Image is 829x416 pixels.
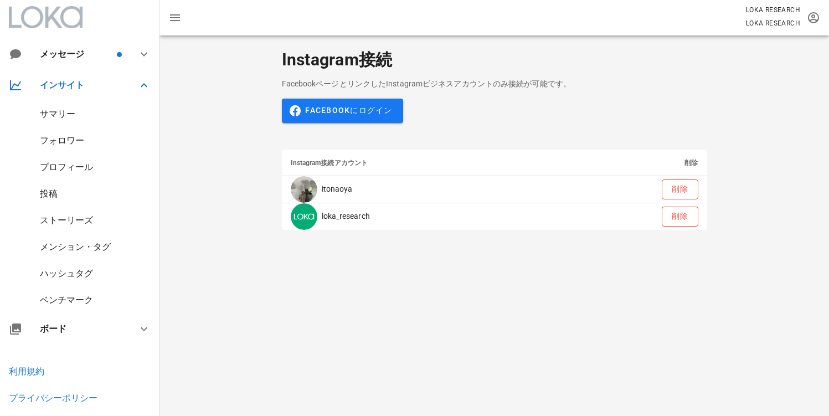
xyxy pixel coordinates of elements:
[9,366,44,377] a: 利用規約
[40,135,84,146] a: フォロワー
[40,268,93,279] a: ハッシュタグ
[671,212,689,222] span: 削除
[291,203,317,230] img: loka_research
[40,109,75,119] a: サマリー
[662,207,698,227] button: 削除
[282,106,404,115] a: Facebookにログイン
[117,52,122,57] span: バッジ
[40,49,115,59] div: メッセージ
[282,203,555,230] td: loka_research
[662,179,698,199] button: 削除
[291,159,368,167] span: Instagram接続アカウント
[282,150,555,176] th: Instagram接続アカウント
[746,18,800,29] p: LOKA RESEARCH
[282,176,555,203] td: itonaoya
[40,80,124,90] div: インサイト
[40,162,93,172] a: プロフィール
[292,106,392,116] span: Facebookにログイン
[40,323,124,334] div: ボード
[746,4,800,16] p: LOKA RESEARCH
[9,393,97,403] a: プライバシーポリシー
[40,215,93,225] a: ストーリーズ
[282,51,393,69] h2: Instagram接続
[282,99,404,123] button: Facebookにログイン
[40,242,111,252] a: メンション・タグ
[291,176,317,203] img: itonaoya
[282,78,707,90] p: FacebookページとリンクしたInstagramビジネスアカウントのみ接続が可能です。
[671,184,689,194] span: 削除
[555,150,707,176] th: 削除
[40,188,58,199] a: 投稿
[684,159,698,167] span: 削除
[40,295,93,305] a: ベンチマーク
